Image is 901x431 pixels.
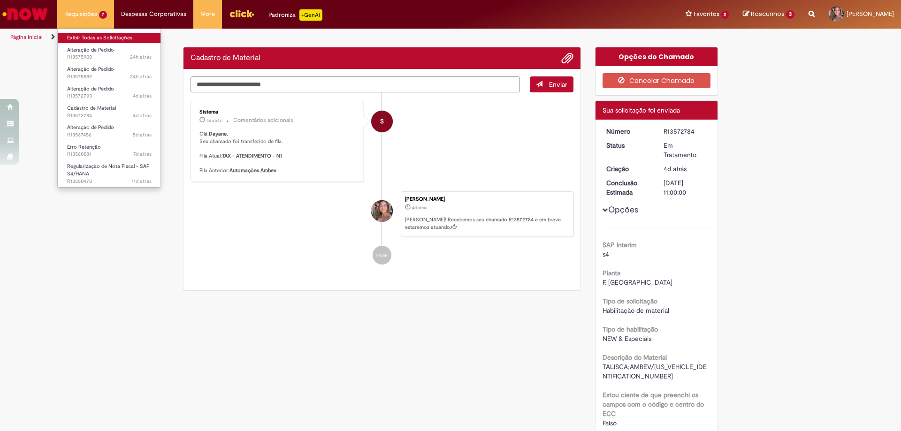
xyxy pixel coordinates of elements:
a: Página inicial [10,33,43,41]
div: Opções do Chamado [596,47,718,66]
span: R13575889 [67,73,152,81]
li: Dayane Macedo Silva Rodrigues [191,191,573,236]
a: Aberto R13575900 : Alteração de Pedido [58,45,161,62]
div: Padroniza [268,9,322,21]
ul: Requisições [57,28,161,188]
time: 29/09/2025 10:52:16 [130,73,152,80]
img: click_logo_yellow_360x200.png [229,7,254,21]
div: Dayane Macedo Silva Rodrigues [371,200,393,222]
span: R13550470 [67,178,152,185]
button: Cancelar Chamado [603,73,711,88]
p: Olá, , Seu chamado foi transferido de fila. Fila Atual: Fila Anterior: [199,130,356,174]
ul: Histórico de tíquete [191,92,573,274]
b: Dayane [209,130,227,137]
span: Alteração de Pedido [67,66,114,73]
dt: Número [599,127,657,136]
time: 25/09/2025 15:42:55 [133,131,152,138]
span: Rascunhos [751,9,785,18]
textarea: Digite sua mensagem aqui... [191,76,520,92]
button: Enviar [530,76,573,92]
time: 27/09/2025 10:29:31 [133,92,152,99]
time: 27/09/2025 10:24:12 [206,118,221,123]
div: 27/09/2025 10:24:00 [664,164,707,174]
b: TAX - ATENDIMENTO - N1 [222,152,282,159]
button: Adicionar anexos [561,52,573,64]
p: [PERSON_NAME]! Recebemos seu chamado R13572784 e em breve estaremos atuando. [405,216,568,231]
span: S [380,110,384,133]
span: Cadastro de Material [67,105,116,112]
ul: Trilhas de página [7,29,594,46]
b: SAP Interim [603,241,637,249]
span: 4d atrás [664,165,687,173]
a: Aberto R13550470 : Regularização de Nota Fiscal - SAP S4/HANA [58,161,161,181]
dt: Criação [599,164,657,174]
time: 19/09/2025 12:26:52 [132,178,152,185]
a: Aberto R13572793 : Alteração de Pedido [58,84,161,101]
span: 7d atrás [133,151,152,158]
time: 27/09/2025 10:24:00 [412,205,427,211]
span: 24h atrás [130,53,152,60]
b: Planta [603,269,620,277]
b: Descrição do Material [603,353,667,362]
span: Enviar [549,80,567,89]
b: Tipo de habilitação [603,325,658,333]
b: Estou ciente de que preenchi os campos com o código e centro do ECC [603,391,704,418]
b: Automações Ambev [229,167,276,174]
span: 4d atrás [133,92,152,99]
span: Alteração de Pedido [67,124,114,131]
span: TALISCA;AMBEV/[US_VEHICLE_IDENTIFICATION_NUMBER] [603,363,707,380]
div: Em Tratamento [664,141,707,159]
span: Falso [603,419,617,427]
span: Alteração de Pedido [67,46,114,53]
span: Habilitação de material [603,306,669,315]
a: Aberto R13572784 : Cadastro de Material [58,103,161,121]
span: Regularização de Nota Fiscal - SAP S4/HANA [67,163,150,177]
time: 27/09/2025 10:24:04 [133,112,152,119]
span: R13560081 [67,151,152,158]
time: 23/09/2025 16:04:00 [133,151,152,158]
span: Despesas Corporativas [121,9,186,19]
span: s4 [603,250,609,258]
b: Tipo de solicitação [603,297,657,305]
span: More [200,9,215,19]
small: Comentários adicionais [233,116,293,124]
span: 4d atrás [206,118,221,123]
span: 7 [99,11,107,19]
span: Favoritos [694,9,719,19]
span: R13572784 [67,112,152,120]
a: Aberto R13567456 : Alteração de Pedido [58,122,161,140]
div: [PERSON_NAME] [405,197,568,202]
span: Erro Retenção [67,144,101,151]
span: Sua solicitação foi enviada [603,106,680,114]
span: 11d atrás [132,178,152,185]
span: NEW & Especiais [603,334,651,343]
img: ServiceNow [1,5,49,23]
span: Alteração de Pedido [67,85,114,92]
a: Rascunhos [743,10,794,19]
div: [DATE] 11:00:00 [664,178,707,197]
a: Aberto R13560081 : Erro Retenção [58,142,161,159]
a: Aberto R13575889 : Alteração de Pedido [58,64,161,82]
span: 4d atrás [133,112,152,119]
a: Exibir Todas as Solicitações [58,33,161,43]
span: R13575900 [67,53,152,61]
span: 4d atrás [412,205,427,211]
span: 24h atrás [130,73,152,80]
dt: Conclusão Estimada [599,178,657,197]
span: 5d atrás [133,131,152,138]
time: 29/09/2025 10:54:17 [130,53,152,60]
h2: Cadastro de Material Histórico de tíquete [191,54,260,62]
span: R13572793 [67,92,152,100]
span: [PERSON_NAME] [847,10,894,18]
time: 27/09/2025 10:24:00 [664,165,687,173]
dt: Status [599,141,657,150]
div: Sistema [199,109,356,115]
span: F. [GEOGRAPHIC_DATA] [603,278,672,287]
span: 3 [786,10,794,19]
div: System [371,111,393,132]
p: +GenAi [299,9,322,21]
span: R13567456 [67,131,152,139]
span: Requisições [64,9,97,19]
span: 2 [721,11,729,19]
div: R13572784 [664,127,707,136]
